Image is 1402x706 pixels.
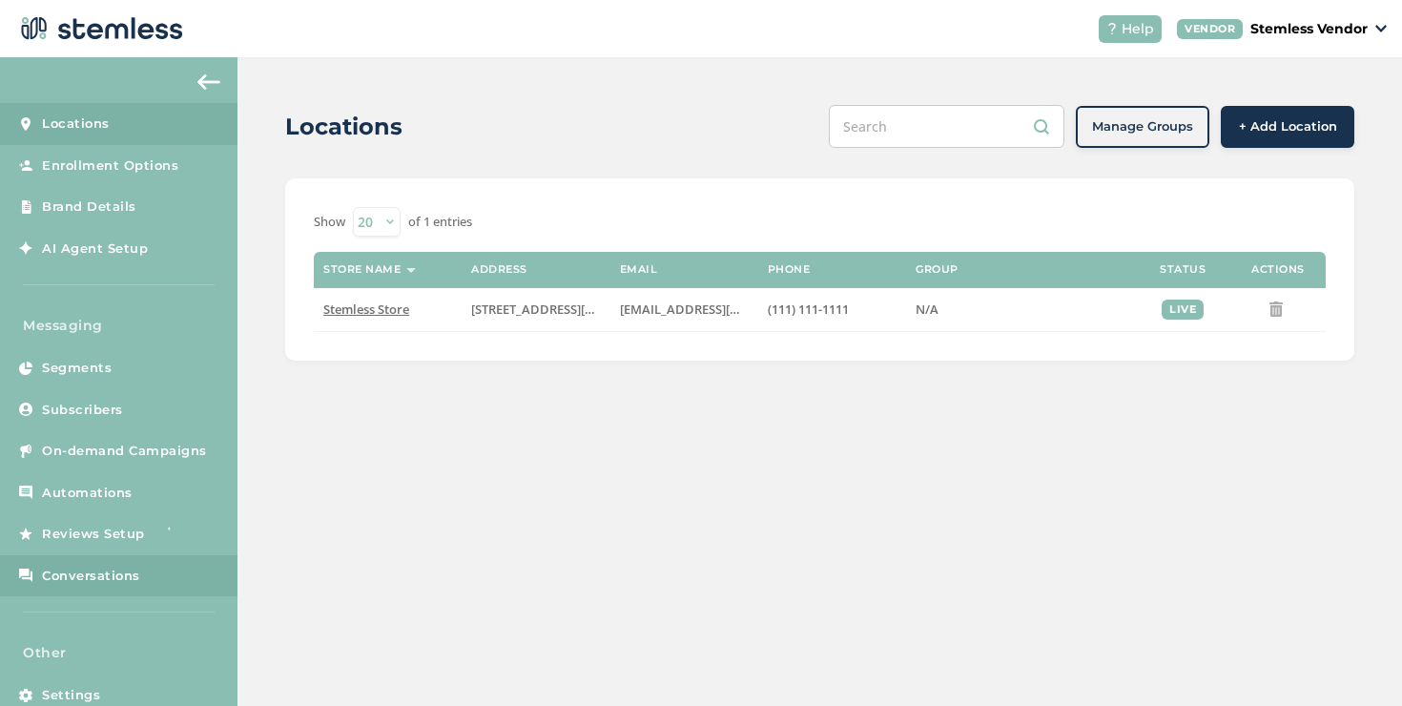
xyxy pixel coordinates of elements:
[314,213,345,232] label: Show
[471,263,527,276] label: Address
[1076,106,1209,148] button: Manage Groups
[408,213,472,232] label: of 1 entries
[42,442,207,461] span: On-demand Campaigns
[42,197,136,217] span: Brand Details
[1239,117,1337,136] span: + Add Location
[768,263,811,276] label: Phone
[406,268,416,273] img: icon-sort-1e1d7615.svg
[1177,19,1243,39] div: VENDOR
[1162,300,1204,320] div: live
[1375,25,1387,32] img: icon_down-arrow-small-66adaf34.svg
[323,263,401,276] label: Store name
[42,401,123,420] span: Subscribers
[323,301,452,318] label: Stemless Store
[42,359,112,378] span: Segments
[285,110,402,144] h2: Locations
[42,114,110,134] span: Locations
[471,301,678,318] span: [STREET_ADDRESS][PERSON_NAME]
[1250,19,1368,39] p: Stemless Vendor
[42,156,178,176] span: Enrollment Options
[1307,614,1402,706] iframe: Chat Widget
[42,567,140,586] span: Conversations
[1122,19,1154,39] span: Help
[159,515,197,553] img: glitter-stars-b7820f95.gif
[197,74,220,90] img: icon-arrow-back-accent-c549486e.svg
[1160,263,1206,276] label: Status
[620,301,749,318] label: backend@stemless.co
[323,301,409,318] span: Stemless Store
[916,301,1125,318] label: N/A
[1230,252,1326,288] th: Actions
[620,301,828,318] span: [EMAIL_ADDRESS][DOMAIN_NAME]
[1221,106,1354,148] button: + Add Location
[42,686,100,705] span: Settings
[42,525,145,544] span: Reviews Setup
[42,484,133,503] span: Automations
[620,263,658,276] label: Email
[1092,117,1193,136] span: Manage Groups
[42,239,148,259] span: AI Agent Setup
[1106,23,1118,34] img: icon-help-white-03924b79.svg
[768,301,849,318] span: (111) 111-1111
[768,301,897,318] label: (111) 111-1111
[471,301,600,318] label: 1254 South Figueroa Street
[15,10,183,48] img: logo-dark-0685b13c.svg
[829,105,1064,148] input: Search
[916,263,959,276] label: Group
